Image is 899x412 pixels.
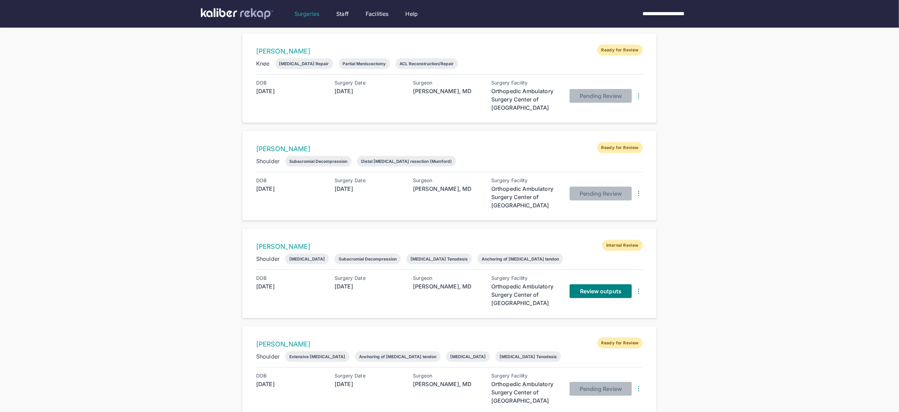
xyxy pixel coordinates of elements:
[500,354,557,359] div: [MEDICAL_DATA] Tenodesis
[413,380,482,388] div: [PERSON_NAME], MD
[335,178,404,183] div: Surgery Date
[597,45,643,56] span: Ready for Review
[491,185,560,209] div: Orthopedic Ambulatory Surgery Center of [GEOGRAPHIC_DATA]
[256,282,325,291] div: [DATE]
[491,178,560,183] div: Surgery Facility
[256,87,325,95] div: [DATE]
[289,354,345,359] div: Extensive [MEDICAL_DATA]
[410,256,468,262] div: [MEDICAL_DATA] Tenodesis
[256,59,270,68] div: Knee
[366,10,389,18] a: Facilities
[597,337,643,349] span: Ready for Review
[335,185,404,193] div: [DATE]
[491,275,560,281] div: Surgery Facility
[491,380,560,405] div: Orthopedic Ambulatory Surgery Center of [GEOGRAPHIC_DATA]
[256,373,325,379] div: DOB
[256,255,280,263] div: Shoulder
[336,10,349,18] a: Staff
[256,47,310,55] a: [PERSON_NAME]
[335,275,404,281] div: Surgery Date
[289,159,347,164] div: Subacromial Decompression
[335,373,404,379] div: Surgery Date
[635,385,643,393] img: DotsThreeVertical.31cb0eda.svg
[580,385,622,392] span: Pending Review
[400,61,454,66] div: ACL Reconstruction/Repair
[256,352,280,361] div: Shoulder
[491,373,560,379] div: Surgery Facility
[256,157,280,165] div: Shoulder
[570,382,632,396] button: Pending Review
[339,256,397,262] div: Subacromial Decompression
[413,87,482,95] div: [PERSON_NAME], MD
[413,275,482,281] div: Surgeon
[413,80,482,86] div: Surgeon
[201,8,273,19] img: kaliber labs logo
[580,288,621,295] span: Review outputs
[482,256,559,262] div: Anchoring of [MEDICAL_DATA] tendon
[413,282,482,291] div: [PERSON_NAME], MD
[602,240,643,251] span: Internal Review
[256,185,325,193] div: [DATE]
[359,354,436,359] div: Anchoring of [MEDICAL_DATA] tendon
[335,87,404,95] div: [DATE]
[580,190,622,197] span: Pending Review
[256,275,325,281] div: DOB
[256,178,325,183] div: DOB
[635,92,643,100] img: DotsThreeVertical.31cb0eda.svg
[570,284,632,298] a: Review outputs
[406,10,418,18] a: Help
[491,80,560,86] div: Surgery Facility
[335,282,404,291] div: [DATE]
[413,373,482,379] div: Surgeon
[361,159,452,164] div: Distal [MEDICAL_DATA] resection (Mumford)
[256,380,325,388] div: [DATE]
[570,187,632,200] button: Pending Review
[256,80,325,86] div: DOB
[597,142,643,153] span: Ready for Review
[413,178,482,183] div: Surgeon
[343,61,386,66] div: Partial Meniscectomy
[491,282,560,307] div: Orthopedic Ambulatory Surgery Center of [GEOGRAPHIC_DATA]
[635,189,643,198] img: DotsThreeVertical.31cb0eda.svg
[335,80,404,86] div: Surgery Date
[256,145,310,153] a: [PERSON_NAME]
[294,10,319,18] a: Surgeries
[279,61,329,66] div: [MEDICAL_DATA] Repair
[635,287,643,295] img: DotsThreeVertical.31cb0eda.svg
[580,92,622,99] span: Pending Review
[289,256,325,262] div: [MEDICAL_DATA]
[256,243,310,251] a: [PERSON_NAME]
[335,380,404,388] div: [DATE]
[491,87,560,112] div: Orthopedic Ambulatory Surgery Center of [GEOGRAPHIC_DATA]
[256,340,310,348] a: [PERSON_NAME]
[570,89,632,103] button: Pending Review
[450,354,486,359] div: [MEDICAL_DATA]
[413,185,482,193] div: [PERSON_NAME], MD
